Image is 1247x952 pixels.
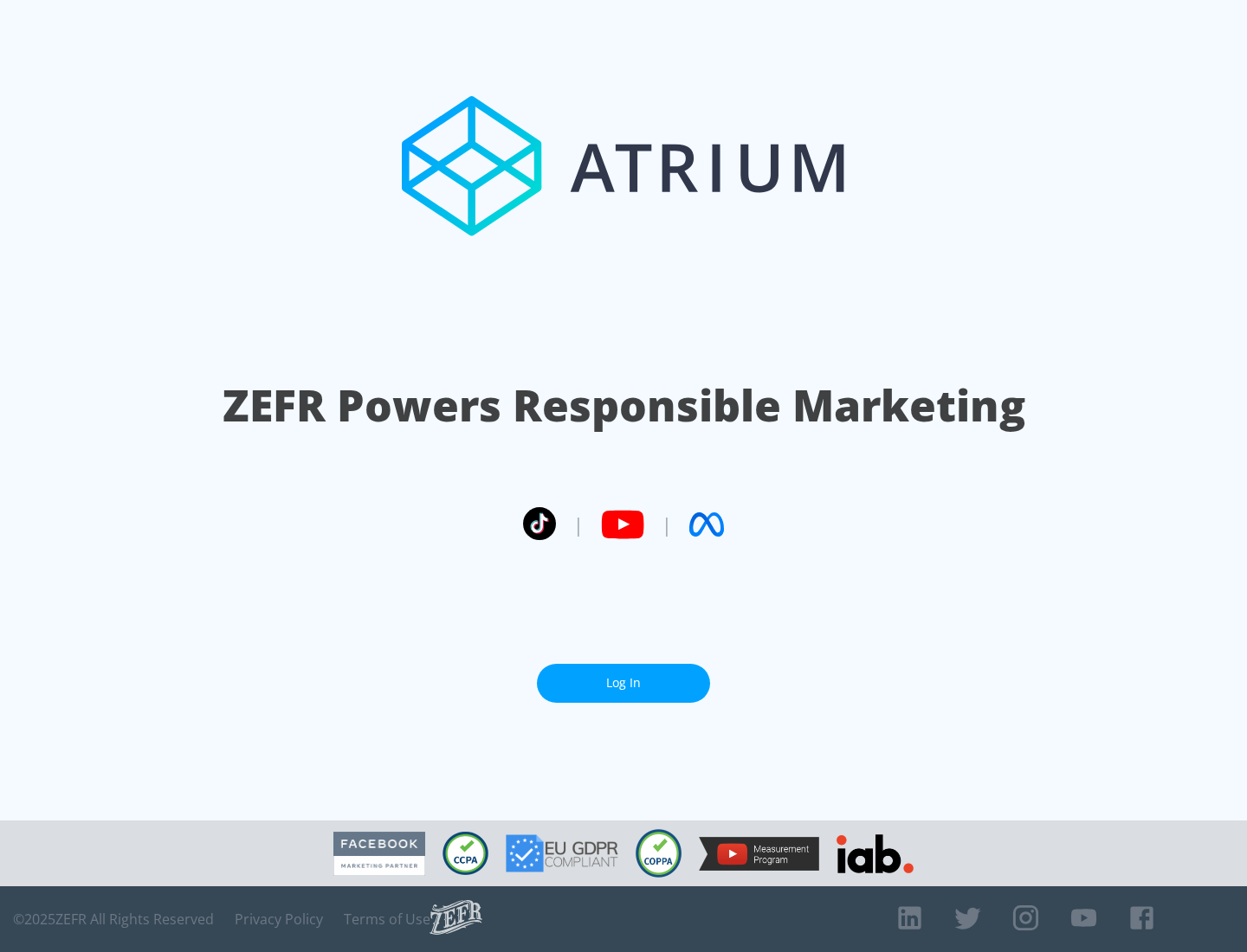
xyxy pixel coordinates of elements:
img: YouTube Measurement Program [699,837,819,871]
h1: ZEFR Powers Responsible Marketing [223,376,1025,435]
a: Privacy Policy [235,910,323,928]
a: Terms of Use [344,910,430,928]
span: © 2025 ZEFR All Rights Reserved [13,910,214,928]
img: IAB [837,834,914,873]
img: Facebook Marketing Partner [333,832,425,876]
img: GDPR Compliant [506,834,618,872]
span: | [573,511,584,537]
img: COPPA Compliant [636,829,682,878]
span: | [662,511,672,537]
img: CCPA Compliant [443,832,488,875]
a: Log In [537,664,710,703]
